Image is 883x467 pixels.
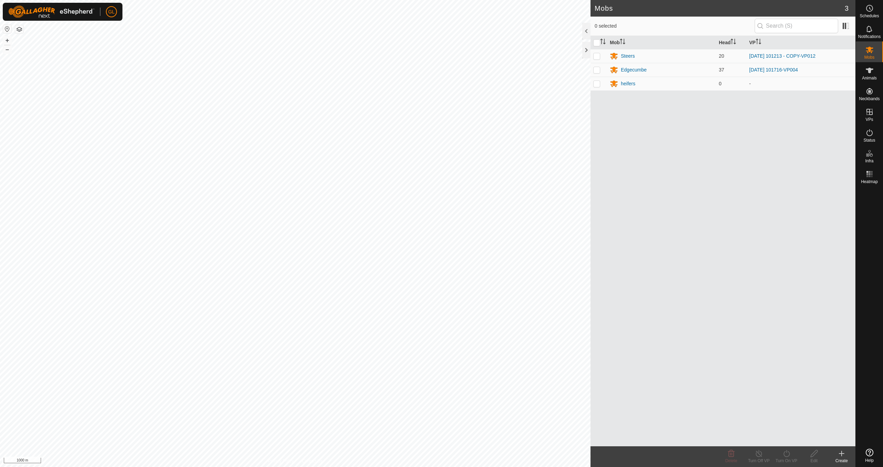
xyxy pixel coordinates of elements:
th: Mob [607,36,716,49]
img: Gallagher Logo [8,6,95,18]
span: 37 [719,67,724,73]
span: Heatmap [861,180,878,184]
a: Help [856,446,883,465]
span: Help [865,458,874,463]
span: 20 [719,53,724,59]
span: Neckbands [859,97,880,101]
a: [DATE] 101716-VP004 [749,67,798,73]
p-sorticon: Activate to sort [600,40,606,45]
td: - [746,77,855,90]
span: 0 [719,81,722,86]
div: Create [828,458,855,464]
span: Schedules [860,14,879,18]
div: Edit [800,458,828,464]
span: Mobs [864,55,874,59]
span: Status [863,138,875,142]
a: Contact Us [302,458,323,464]
p-sorticon: Activate to sort [620,40,625,45]
span: Infra [865,159,873,163]
button: + [3,36,11,45]
th: Head [716,36,746,49]
button: Map Layers [15,25,23,34]
h2: Mobs [595,4,845,12]
div: Steers [621,53,635,60]
button: Reset Map [3,25,11,33]
span: 0 selected [595,22,755,30]
button: – [3,45,11,54]
p-sorticon: Activate to sort [756,40,761,45]
input: Search (S) [755,19,838,33]
span: Notifications [858,35,881,39]
div: Turn Off VP [745,458,773,464]
div: Turn On VP [773,458,800,464]
span: VPs [865,117,873,122]
span: Delete [725,458,737,463]
p-sorticon: Activate to sort [731,40,736,45]
a: Privacy Policy [268,458,294,464]
div: Edgecumbe [621,66,647,74]
span: Animals [862,76,877,80]
span: 3 [845,3,849,13]
th: VP [746,36,855,49]
a: [DATE] 101213 - COPY-VP012 [749,53,815,59]
span: GL [108,8,115,16]
div: heifers [621,80,635,87]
